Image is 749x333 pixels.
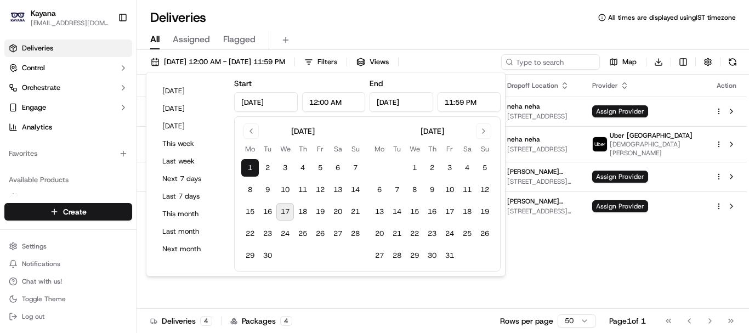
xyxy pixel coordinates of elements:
button: 25 [458,225,476,242]
th: Monday [371,143,388,155]
button: 29 [406,247,423,264]
button: 7 [388,181,406,199]
button: 7 [347,159,364,177]
button: 18 [458,203,476,221]
div: 📗 [11,160,20,169]
button: Log out [4,309,132,324]
button: 29 [241,247,259,264]
div: 4 [280,316,292,326]
div: Packages [230,315,292,326]
button: 17 [276,203,294,221]
span: Nash AI [22,193,47,202]
span: API Documentation [104,159,176,170]
button: This week [157,136,223,151]
span: neha neha [507,135,540,144]
th: Monday [241,143,259,155]
th: Tuesday [259,143,276,155]
img: uber-new-logo.jpeg [593,137,607,151]
button: 21 [388,225,406,242]
span: Control [22,63,45,73]
th: Thursday [294,143,311,155]
span: All [150,33,160,46]
img: Kayana [9,9,26,26]
button: Start new chat [186,108,200,121]
th: Friday [311,143,329,155]
button: [EMAIL_ADDRESS][DOMAIN_NAME] [31,19,109,27]
button: 18 [294,203,311,221]
span: Log out [22,312,44,321]
button: Next month [157,241,223,257]
th: Sunday [476,143,493,155]
p: Welcome 👋 [11,44,200,61]
button: 1 [406,159,423,177]
button: 14 [388,203,406,221]
button: Map [604,54,642,70]
button: 17 [441,203,458,221]
button: Last week [157,154,223,169]
span: Chat with us! [22,277,62,286]
span: Settings [22,242,47,251]
button: KayanaKayana[EMAIL_ADDRESS][DOMAIN_NAME] [4,4,114,31]
div: [DATE] [421,126,444,137]
button: 4 [294,159,311,177]
a: Analytics [4,118,132,136]
button: 31 [441,247,458,264]
span: Toggle Theme [22,295,66,303]
input: Got a question? Start typing here... [29,71,197,82]
button: 4 [458,159,476,177]
div: Deliveries [150,315,212,326]
button: 5 [311,159,329,177]
th: Thursday [423,143,441,155]
a: Powered byPylon [77,185,133,194]
button: 1 [241,159,259,177]
button: Notifications [4,256,132,272]
input: Date [234,92,298,112]
button: 27 [329,225,347,242]
button: 11 [458,181,476,199]
span: Flagged [223,33,256,46]
input: Time [438,92,501,112]
span: Filters [317,57,337,67]
button: 13 [329,181,347,199]
th: Saturday [329,143,347,155]
th: Tuesday [388,143,406,155]
span: Pylon [109,186,133,194]
span: Assign Provider [592,171,648,183]
button: Kayana [31,8,56,19]
a: 📗Knowledge Base [7,155,88,174]
input: Time [302,92,366,112]
div: [DATE] [291,126,315,137]
button: 10 [441,181,458,199]
label: End [370,78,383,88]
button: Control [4,59,132,77]
button: Nash AI [4,189,132,206]
span: Assign Provider [592,105,648,117]
button: Refresh [725,54,740,70]
button: 9 [259,181,276,199]
a: 💻API Documentation [88,155,180,174]
button: Next 7 days [157,171,223,187]
button: 26 [476,225,493,242]
button: Filters [299,54,342,70]
button: Views [351,54,394,70]
span: Engage [22,103,46,112]
button: 10 [276,181,294,199]
button: 21 [347,203,364,221]
button: [DATE] 12:00 AM - [DATE] 11:59 PM [146,54,290,70]
a: Nash AI [9,193,128,202]
button: 8 [406,181,423,199]
button: 28 [388,247,406,264]
button: 24 [276,225,294,242]
p: Rows per page [500,315,553,326]
span: Create [63,206,87,217]
button: 11 [294,181,311,199]
button: 13 [371,203,388,221]
button: Go to previous month [243,123,259,139]
button: Orchestrate [4,79,132,97]
button: 2 [423,159,441,177]
button: 8 [241,181,259,199]
div: Page 1 of 1 [609,315,646,326]
button: 12 [311,181,329,199]
img: Nash [11,11,33,33]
